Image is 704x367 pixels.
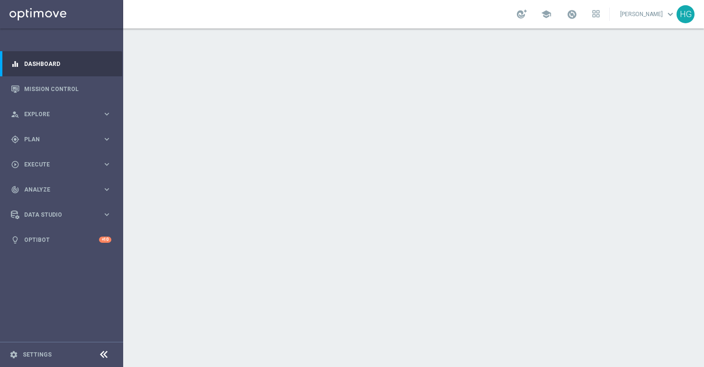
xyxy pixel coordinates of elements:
button: gps_fixed Plan keyboard_arrow_right [10,136,112,143]
div: Data Studio [11,211,102,219]
span: Analyze [24,187,102,193]
button: track_changes Analyze keyboard_arrow_right [10,186,112,193]
i: keyboard_arrow_right [102,110,111,119]
a: Dashboard [24,51,111,76]
i: track_changes [11,185,19,194]
span: school [541,9,551,19]
div: +10 [99,237,111,243]
i: settings [9,350,18,359]
div: Explore [11,110,102,119]
div: Plan [11,135,102,144]
div: Optibot [11,227,111,252]
i: keyboard_arrow_right [102,160,111,169]
button: person_search Explore keyboard_arrow_right [10,110,112,118]
a: Settings [23,352,52,358]
button: Mission Control [10,85,112,93]
i: lightbulb [11,236,19,244]
a: Optibot [24,227,99,252]
i: play_circle_outline [11,160,19,169]
span: Plan [24,137,102,142]
i: gps_fixed [11,135,19,144]
i: person_search [11,110,19,119]
div: Dashboard [11,51,111,76]
i: keyboard_arrow_right [102,135,111,144]
a: Mission Control [24,76,111,101]
i: keyboard_arrow_right [102,210,111,219]
button: Data Studio keyboard_arrow_right [10,211,112,219]
span: keyboard_arrow_down [665,9,676,19]
button: play_circle_outline Execute keyboard_arrow_right [10,161,112,168]
span: Explore [24,111,102,117]
span: Execute [24,162,102,167]
span: Data Studio [24,212,102,218]
button: equalizer Dashboard [10,60,112,68]
div: Mission Control [11,76,111,101]
div: Analyze [11,185,102,194]
i: keyboard_arrow_right [102,185,111,194]
div: Execute [11,160,102,169]
button: lightbulb Optibot +10 [10,236,112,244]
div: HG [677,5,695,23]
i: equalizer [11,60,19,68]
a: [PERSON_NAME]keyboard_arrow_down [619,7,677,21]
